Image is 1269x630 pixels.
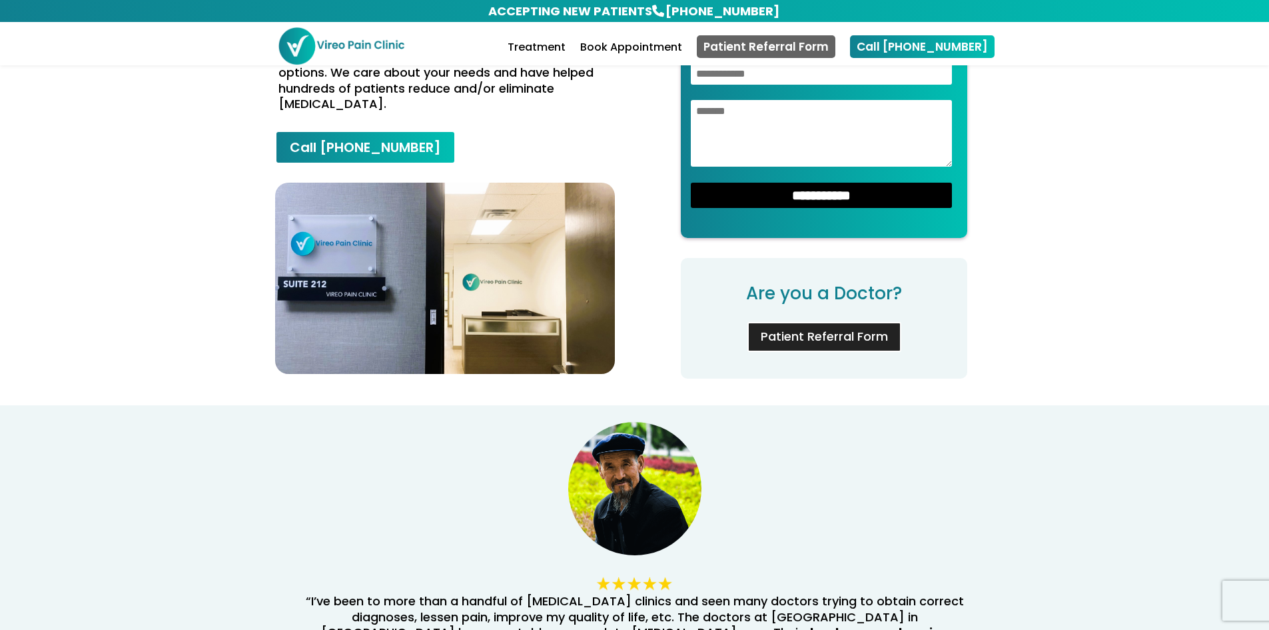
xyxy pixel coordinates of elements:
[278,33,612,112] p: At Vireo Pain Clinic, our team of [MEDICAL_DATA] doctors offer several pain treatment & managemen...
[707,285,941,309] h2: Are you a Doctor?
[568,422,701,555] img: Patient Success Chronic Pain for Many Years Quality of Life OHIP Covered Compassionate High Quali...
[508,43,566,65] a: Treatment
[275,183,615,374] img: Reception-Vireo-Pain-Clinic-Markham-Chronic-Pain-Treatment-Interventional-Pain-Management-Medicat...
[275,131,456,164] a: Call [PHONE_NUMBER]
[747,322,901,352] a: Patient Referral Form
[850,35,995,58] a: Call [PHONE_NUMBER]
[278,27,406,65] img: Vireo Pain Clinic
[664,1,781,21] a: [PHONE_NUMBER]
[595,575,675,593] img: 5_star-final
[697,35,835,58] a: Patient Referral Form
[580,43,682,65] a: Book Appointment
